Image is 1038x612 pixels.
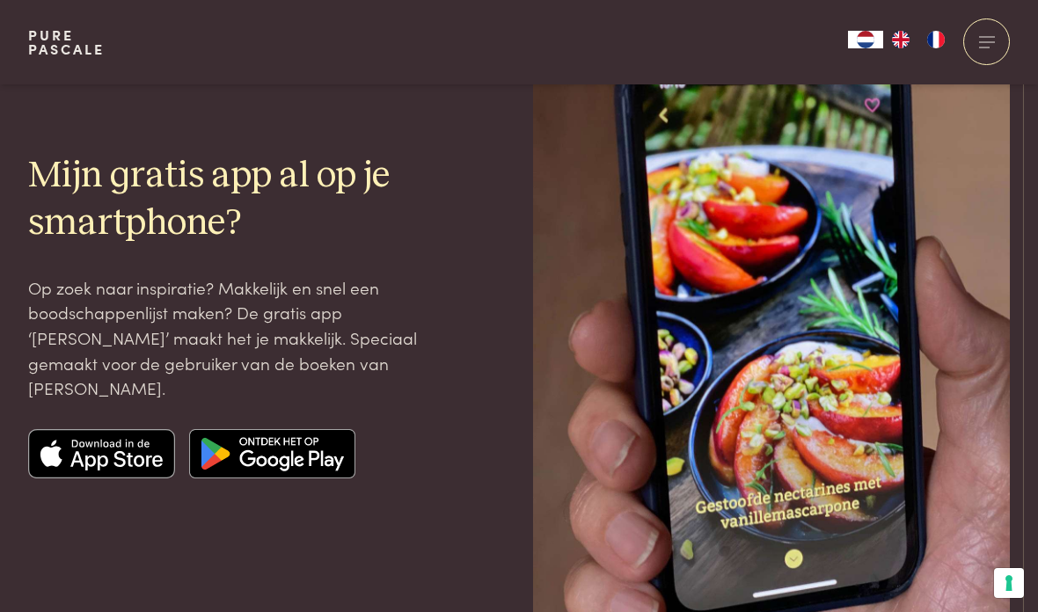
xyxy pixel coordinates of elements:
[28,275,421,401] p: Op zoek naar inspiratie? Makkelijk en snel een boodschappenlijst maken? De gratis app ‘[PERSON_NA...
[848,31,954,48] aside: Language selected: Nederlands
[28,429,176,478] img: Apple app store
[848,31,883,48] a: NL
[189,429,355,478] img: Google app store
[918,31,954,48] a: FR
[883,31,954,48] ul: Language list
[28,153,421,246] h2: Mijn gratis app al op je smartphone?
[883,31,918,48] a: EN
[994,568,1024,598] button: Uw voorkeuren voor toestemming voor trackingtechnologieën
[848,31,883,48] div: Language
[28,28,105,56] a: PurePascale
